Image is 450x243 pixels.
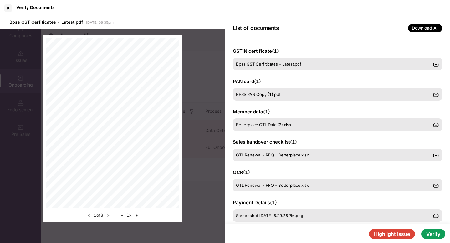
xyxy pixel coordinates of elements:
[433,121,439,128] img: svg+xml;base64,PHN2ZyBpZD0iRG93bmxvYWQtMzJ4MzIiIHhtbG5zPSJodHRwOi8vd3d3LnczLm9yZy8yMDAwL3N2ZyIgd2...
[369,229,415,239] button: Highlight Issue
[236,152,309,157] span: GTL Renewal - RFQ - Betterplace.xlsx
[421,229,445,239] button: Verify
[16,5,55,10] div: Verify Documents
[433,182,439,188] img: svg+xml;base64,PHN2ZyBpZD0iRG93bmxvYWQtMzJ4MzIiIHhtbG5zPSJodHRwOi8vd3d3LnczLm9yZy8yMDAwL3N2ZyIgd2...
[236,183,309,188] span: GTL Renewal - RFQ - Betterplace.xlsx
[233,200,277,206] span: Payment Details ( 1 )
[433,61,439,67] img: svg+xml;base64,PHN2ZyBpZD0iRG93bmxvYWQtMzJ4MzIiIHhtbG5zPSJodHRwOi8vd3d3LnczLm9yZy8yMDAwL3N2ZyIgd2...
[119,211,140,219] div: 1 x
[233,78,261,84] span: PAN card ( 1 )
[433,91,439,97] img: svg+xml;base64,PHN2ZyBpZD0iRG93bmxvYWQtMzJ4MzIiIHhtbG5zPSJodHRwOi8vd3d3LnczLm9yZy8yMDAwL3N2ZyIgd2...
[105,211,111,219] button: >
[233,25,279,31] span: List of documents
[119,211,125,219] button: -
[85,211,92,219] button: <
[236,62,301,67] span: Bpss GST Cerfiticates - Latest.pdf
[233,48,279,54] span: GSTIN certificate ( 1 )
[233,169,250,175] span: QCR ( 1 )
[86,20,114,25] span: [DATE] 06:35pm
[9,19,83,25] span: Bpss GST Cerfiticates - Latest.pdf
[133,211,140,219] button: +
[233,109,270,115] span: Member data ( 1 )
[85,211,111,219] div: 1 of 3
[233,139,297,145] span: Sales handover checklist ( 1 )
[236,213,303,218] span: Screenshot [DATE] 6.29.26 PM.png
[433,152,439,158] img: svg+xml;base64,PHN2ZyBpZD0iRG93bmxvYWQtMzJ4MzIiIHhtbG5zPSJodHRwOi8vd3d3LnczLm9yZy8yMDAwL3N2ZyIgd2...
[433,212,439,219] img: svg+xml;base64,PHN2ZyBpZD0iRG93bmxvYWQtMzJ4MzIiIHhtbG5zPSJodHRwOi8vd3d3LnczLm9yZy8yMDAwL3N2ZyIgd2...
[408,24,442,32] span: Download All
[236,122,291,127] span: Betterplace GTL Data (2).xlsx
[236,92,281,97] span: BPSS PAN Copy (1).pdf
